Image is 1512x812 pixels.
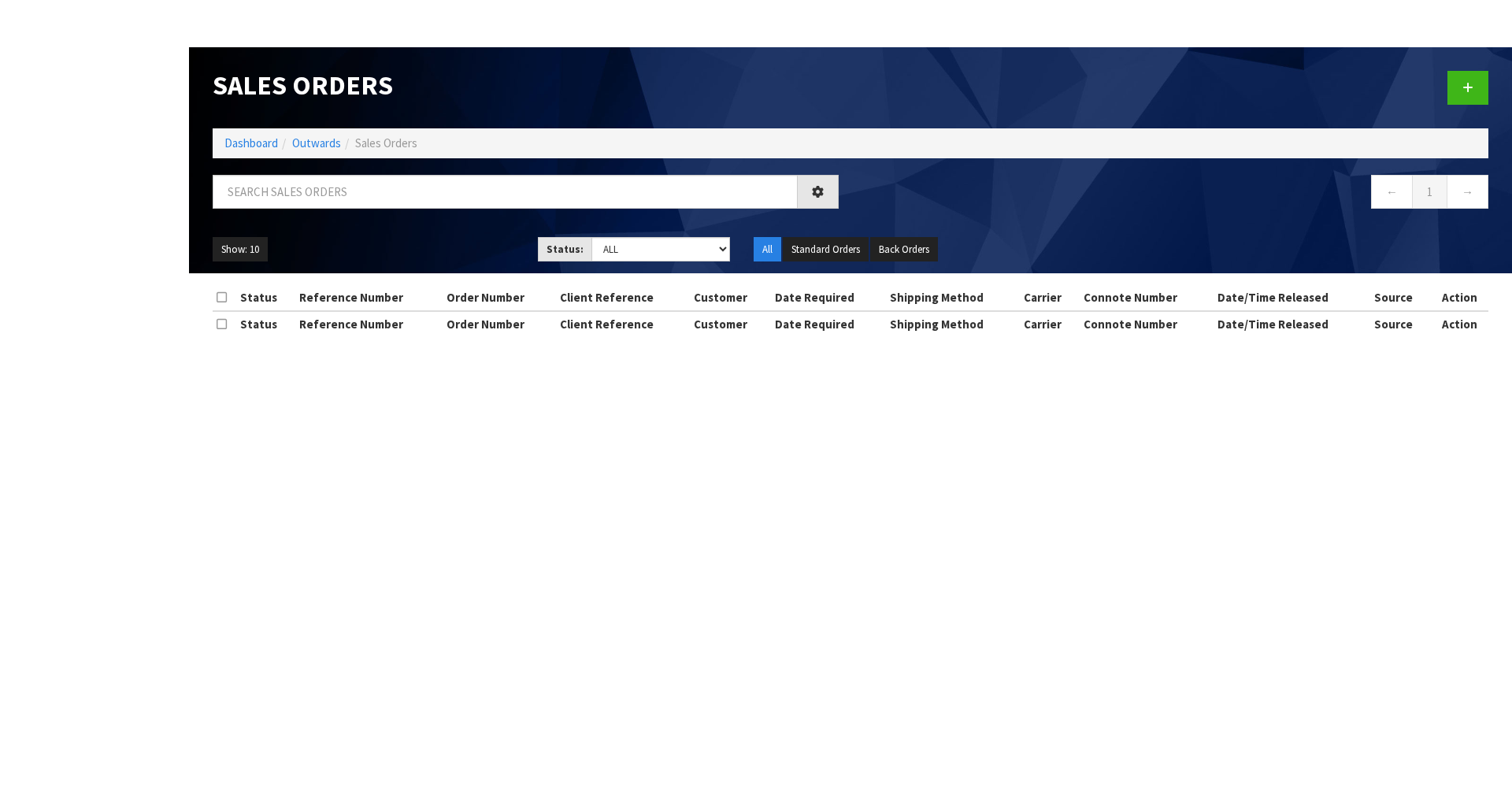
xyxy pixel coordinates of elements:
[236,285,295,310] th: Status
[771,285,886,310] th: Date Required
[1214,285,1370,310] th: Date/Time Released
[1431,311,1488,336] th: Action
[292,135,341,150] a: Outwards
[443,285,556,310] th: Order Number
[1370,285,1432,310] th: Source
[1371,175,1413,209] a: ←
[443,311,556,336] th: Order Number
[754,237,781,262] button: All
[1020,285,1080,310] th: Carrier
[355,135,417,150] span: Sales Orders
[213,71,839,100] h1: Sales Orders
[870,237,938,262] button: Back Orders
[213,175,798,209] input: Search sales orders
[690,285,771,310] th: Customer
[1447,175,1488,209] a: →
[862,175,1488,213] nav: Page navigation
[1214,311,1370,336] th: Date/Time Released
[224,135,278,150] a: Dashboard
[1020,311,1080,336] th: Carrier
[771,311,886,336] th: Date Required
[236,311,295,336] th: Status
[1431,285,1488,310] th: Action
[1080,311,1214,336] th: Connote Number
[783,237,869,262] button: Standard Orders
[295,285,443,310] th: Reference Number
[556,311,690,336] th: Client Reference
[886,285,1020,310] th: Shipping Method
[690,311,771,336] th: Customer
[295,311,443,336] th: Reference Number
[547,243,584,256] strong: Status:
[213,237,268,262] button: Show: 10
[886,311,1020,336] th: Shipping Method
[1080,285,1214,310] th: Connote Number
[1370,311,1432,336] th: Source
[556,285,690,310] th: Client Reference
[1412,175,1447,209] a: 1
